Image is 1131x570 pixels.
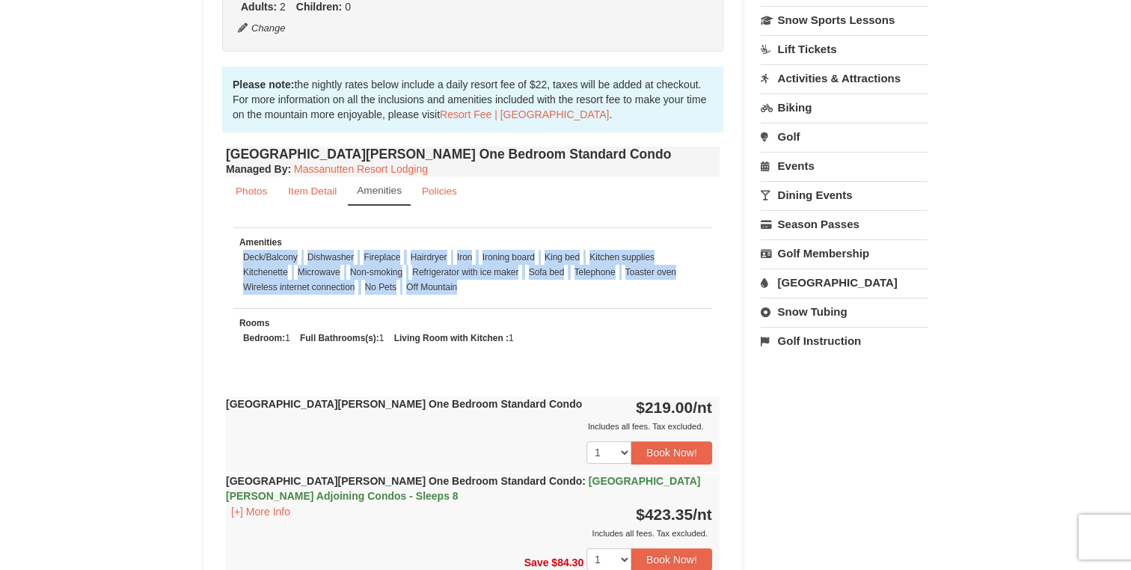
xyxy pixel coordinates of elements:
span: $84.30 [551,556,583,568]
small: Photos [236,186,267,197]
a: Biking [761,94,928,121]
a: Snow Tubing [761,298,928,325]
li: 1 [390,331,518,346]
small: Item Detail [288,186,337,197]
button: Book Now! [631,441,712,464]
span: [GEOGRAPHIC_DATA][PERSON_NAME] Adjoining Condos - Sleeps 8 [226,475,700,502]
span: $423.35 [636,506,693,523]
a: Item Detail [278,177,346,206]
a: Events [761,152,928,180]
a: Amenities [348,177,411,206]
button: Change [237,20,286,37]
li: Iron [453,250,476,265]
span: 0 [345,1,351,13]
a: Lift Tickets [761,35,928,63]
strong: Adults: [241,1,277,13]
strong: $219.00 [636,399,712,416]
li: Ironing board [479,250,539,265]
li: King bed [541,250,583,265]
li: Kitchen supplies [586,250,658,265]
li: Wireless internet connection [239,280,358,295]
strong: Living Room with Kitchen : [394,333,509,343]
li: Hairdryer [407,250,451,265]
li: Dishwasher [304,250,358,265]
li: Kitchenette [239,265,292,280]
div: Includes all fees. Tax excluded. [226,526,712,541]
strong: [GEOGRAPHIC_DATA][PERSON_NAME] One Bedroom Standard Condo [226,475,700,502]
h4: [GEOGRAPHIC_DATA][PERSON_NAME] One Bedroom Standard Condo [226,147,720,162]
li: 1 [296,331,387,346]
a: Snow Sports Lessons [761,6,928,34]
button: [+] More Info [226,503,295,520]
a: Policies [412,177,467,206]
small: Amenities [239,237,282,248]
small: Rooms [239,318,269,328]
small: Policies [422,186,457,197]
li: Telephone [571,265,619,280]
li: Toaster oven [622,265,680,280]
span: Managed By [226,163,287,175]
span: : [582,475,586,487]
div: the nightly rates below include a daily resort fee of $22, taxes will be added at checkout. For m... [222,67,723,132]
a: Massanutten Resort Lodging [294,163,428,175]
span: /nt [693,399,712,416]
strong: Please note: [233,79,294,91]
a: Resort Fee | [GEOGRAPHIC_DATA] [440,108,609,120]
li: Off Mountain [402,280,461,295]
strong: Bedroom: [243,333,285,343]
a: Season Passes [761,210,928,238]
strong: Children: [296,1,342,13]
span: /nt [693,506,712,523]
a: Photos [226,177,277,206]
li: Fireplace [360,250,404,265]
li: Refrigerator with ice maker [408,265,522,280]
span: 2 [280,1,286,13]
span: Save [524,556,549,568]
li: Deck/Balcony [239,250,301,265]
li: No Pets [361,280,400,295]
strong: Full Bathrooms(s): [300,333,379,343]
li: Non-smoking [346,265,406,280]
a: Golf Membership [761,239,928,267]
a: [GEOGRAPHIC_DATA] [761,269,928,296]
a: Golf Instruction [761,327,928,355]
div: Includes all fees. Tax excluded. [226,419,712,434]
strong: : [226,163,291,175]
li: Microwave [294,265,344,280]
a: Dining Events [761,181,928,209]
li: 1 [239,331,294,346]
small: Amenities [357,185,402,196]
a: Golf [761,123,928,150]
li: Sofa bed [525,265,568,280]
strong: [GEOGRAPHIC_DATA][PERSON_NAME] One Bedroom Standard Condo [226,398,582,410]
a: Activities & Attractions [761,64,928,92]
